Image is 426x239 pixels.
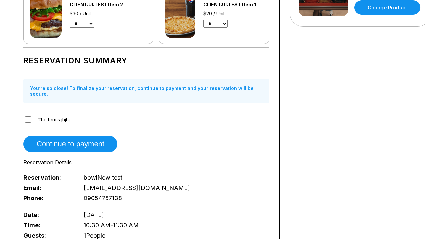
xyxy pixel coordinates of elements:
[84,211,104,218] span: [DATE]
[203,11,263,16] div: $20 / Unit
[354,0,420,15] a: Change Product
[23,195,73,201] span: Phone:
[84,222,139,229] span: 10:30 AM - 11:30 AM
[84,184,190,191] span: [EMAIL_ADDRESS][DOMAIN_NAME]
[23,211,73,218] span: Date:
[84,174,122,181] span: bowlNow test
[23,136,117,152] button: Continue to payment
[70,11,141,16] div: $30 / Unit
[23,159,269,166] div: Reservation Details
[23,222,73,229] span: Time:
[23,174,73,181] span: Reservation:
[23,56,269,65] h1: Reservation Summary
[84,232,105,239] span: 1 People
[23,79,269,103] div: You’re so close! To finalize your reservation, continue to payment and your reservation will be s...
[70,2,141,7] div: CLIENT:UI:TEST Item 2
[38,117,70,122] span: The terms jhjhj
[23,232,73,239] span: Guests:
[23,184,73,191] span: Email:
[84,195,122,201] span: 09054767138
[203,2,263,7] div: CLIENT:UI:TEST Item 1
